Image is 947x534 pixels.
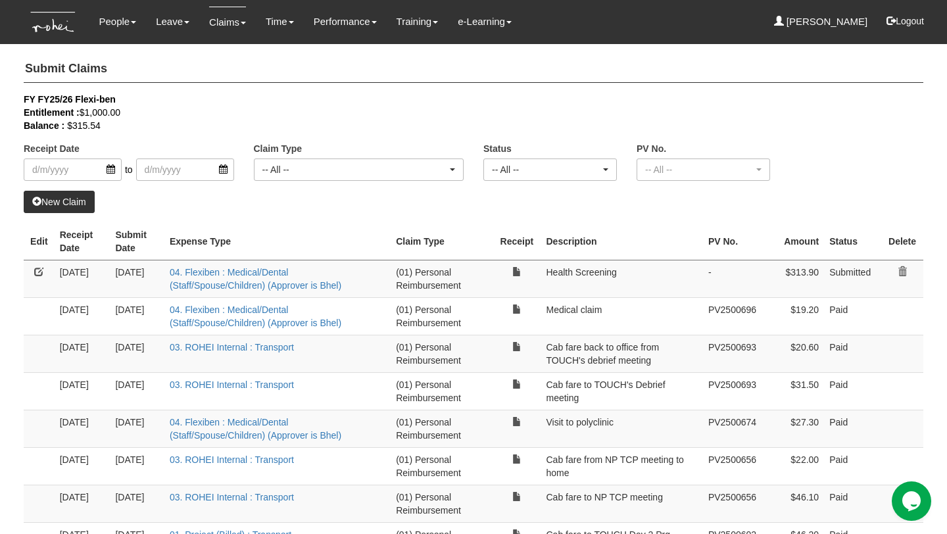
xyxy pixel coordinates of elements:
[55,447,110,485] td: [DATE]
[170,304,341,328] a: 04. Flexiben : Medical/Dental (Staff/Spouse/Children) (Approver is Bhel)
[703,447,767,485] td: PV2500656
[24,94,116,105] b: FY FY25/26 Flexi-ben
[483,158,617,181] button: -- All --
[314,7,377,37] a: Performance
[391,410,493,447] td: (01) Personal Reimbursement
[110,260,164,297] td: [DATE]
[541,260,703,297] td: Health Screening
[493,223,541,260] th: Receipt
[391,485,493,522] td: (01) Personal Reimbursement
[881,223,923,260] th: Delete
[774,7,868,37] a: [PERSON_NAME]
[703,260,767,297] td: -
[703,410,767,447] td: PV2500674
[122,158,136,181] span: to
[767,372,824,410] td: $31.50
[24,107,80,118] b: Entitlement :
[541,447,703,485] td: Cab fare from NP TCP meeting to home
[67,120,101,131] span: $315.54
[55,410,110,447] td: [DATE]
[170,492,294,502] a: 03. ROHEI Internal : Transport
[703,223,767,260] th: PV No. : activate to sort column ascending
[824,447,881,485] td: Paid
[483,142,512,155] label: Status
[110,335,164,372] td: [DATE]
[55,485,110,522] td: [DATE]
[703,485,767,522] td: PV2500656
[55,297,110,335] td: [DATE]
[391,372,493,410] td: (01) Personal Reimbursement
[541,335,703,372] td: Cab fare back to office from TOUCH's debrief meeting
[767,335,824,372] td: $20.60
[24,142,80,155] label: Receipt Date
[391,223,493,260] th: Claim Type : activate to sort column ascending
[767,260,824,297] td: $313.90
[397,7,439,37] a: Training
[266,7,294,37] a: Time
[824,410,881,447] td: Paid
[645,163,754,176] div: -- All --
[136,158,234,181] input: d/m/yyyy
[391,447,493,485] td: (01) Personal Reimbursement
[262,163,448,176] div: -- All --
[767,297,824,335] td: $19.20
[767,485,824,522] td: $46.10
[637,158,770,181] button: -- All --
[824,335,881,372] td: Paid
[110,410,164,447] td: [DATE]
[541,297,703,335] td: Medical claim
[824,485,881,522] td: Paid
[824,297,881,335] td: Paid
[824,223,881,260] th: Status : activate to sort column ascending
[99,7,136,37] a: People
[391,297,493,335] td: (01) Personal Reimbursement
[391,260,493,297] td: (01) Personal Reimbursement
[170,417,341,441] a: 04. Flexiben : Medical/Dental (Staff/Spouse/Children) (Approver is Bhel)
[24,120,64,131] b: Balance :
[703,372,767,410] td: PV2500693
[55,372,110,410] td: [DATE]
[24,56,923,83] h4: Submit Claims
[110,372,164,410] td: [DATE]
[24,158,122,181] input: d/m/yyyy
[55,223,110,260] th: Receipt Date : activate to sort column ascending
[877,5,933,37] button: Logout
[170,379,294,390] a: 03. ROHEI Internal : Transport
[892,481,934,521] iframe: chat widget
[170,454,294,465] a: 03. ROHEI Internal : Transport
[110,297,164,335] td: [DATE]
[24,191,95,213] a: New Claim
[209,7,246,37] a: Claims
[24,223,55,260] th: Edit
[254,142,303,155] label: Claim Type
[156,7,189,37] a: Leave
[767,410,824,447] td: $27.30
[55,260,110,297] td: [DATE]
[110,485,164,522] td: [DATE]
[170,267,341,291] a: 04. Flexiben : Medical/Dental (Staff/Spouse/Children) (Approver is Bhel)
[703,335,767,372] td: PV2500693
[458,7,512,37] a: e-Learning
[767,447,824,485] td: $22.00
[170,342,294,352] a: 03. ROHEI Internal : Transport
[824,372,881,410] td: Paid
[541,372,703,410] td: Cab fare to TOUCH's Debrief meeting
[254,158,464,181] button: -- All --
[492,163,600,176] div: -- All --
[110,447,164,485] td: [DATE]
[541,485,703,522] td: Cab fare to NP TCP meeting
[110,223,164,260] th: Submit Date : activate to sort column ascending
[24,106,904,119] div: $1,000.00
[391,335,493,372] td: (01) Personal Reimbursement
[703,297,767,335] td: PV2500696
[767,223,824,260] th: Amount : activate to sort column ascending
[824,260,881,297] td: Submitted
[55,335,110,372] td: [DATE]
[164,223,391,260] th: Expense Type : activate to sort column ascending
[541,410,703,447] td: Visit to polyclinic
[541,223,703,260] th: Description : activate to sort column ascending
[637,142,666,155] label: PV No.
